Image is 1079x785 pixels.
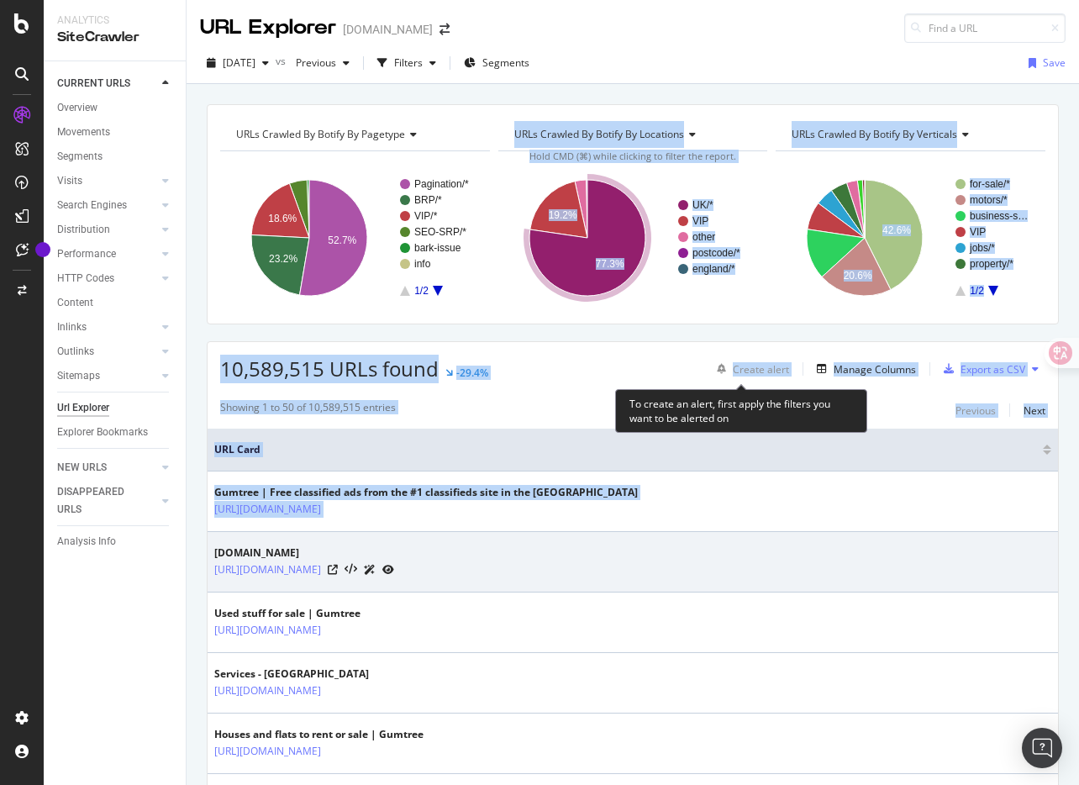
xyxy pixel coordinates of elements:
text: info [414,258,431,270]
text: 19.2% [548,209,576,221]
text: 52.7% [328,234,356,246]
button: Segments [457,50,536,76]
div: Previous [955,403,996,418]
svg: A chart. [498,165,768,311]
a: NEW URLS [57,459,157,477]
div: Inlinks [57,319,87,336]
div: Sitemaps [57,367,100,385]
div: -29.4% [456,366,488,380]
a: [URL][DOMAIN_NAME] [214,622,321,639]
span: Previous [289,55,336,70]
text: 1/2 [414,285,429,297]
div: SiteCrawler [57,28,172,47]
text: 18.6% [268,213,297,224]
div: Analytics [57,13,172,28]
div: A chart. [220,165,490,311]
a: Performance [57,245,157,263]
div: Visits [57,172,82,190]
text: 42.6% [882,224,911,236]
a: Visits [57,172,157,190]
a: [URL][DOMAIN_NAME] [214,501,321,518]
a: AI Url Details [364,561,376,578]
span: URL Card [214,442,1039,457]
a: Search Engines [57,197,157,214]
a: [URL][DOMAIN_NAME] [214,743,321,760]
button: Filters [371,50,443,76]
div: Open Intercom Messenger [1022,728,1062,768]
div: Used stuff for sale | Gumtree [214,606,394,621]
div: Showing 1 to 50 of 10,589,515 entries [220,400,396,420]
a: Visit Online Page [328,565,338,575]
div: Services - [GEOGRAPHIC_DATA] [214,666,394,682]
text: postcode/* [692,247,740,259]
a: Content [57,294,174,312]
text: property/* [970,258,1013,270]
text: Pagination/* [414,178,469,190]
a: Inlinks [57,319,157,336]
text: for-sale/* [970,178,1010,190]
div: Create alert [733,362,789,377]
text: motors/* [970,194,1008,206]
text: jobs/* [969,242,995,254]
a: Analysis Info [57,533,174,551]
text: 20.6% [844,270,872,282]
button: Manage Columns [810,359,916,379]
text: VIP [970,226,986,238]
span: URLs Crawled By Botify By pagetype [236,127,405,141]
a: Distribution [57,221,157,239]
button: Previous [289,50,356,76]
text: 23.2% [269,253,297,265]
h4: URLs Crawled By Botify By locations [511,121,753,148]
a: Overview [57,99,174,117]
button: Next [1024,400,1045,420]
div: Filters [394,55,423,70]
span: URLs Crawled By Botify By verticals [792,127,957,141]
button: Create alert [710,356,789,382]
text: bark-issue [414,242,461,254]
div: Outlinks [57,343,94,361]
div: Search Engines [57,197,127,214]
div: Content [57,294,93,312]
h4: URLs Crawled By Botify By pagetype [233,121,475,148]
div: [DOMAIN_NAME] [214,545,394,561]
text: SEO-SRP/* [414,226,466,238]
div: Gumtree | Free classified ads from the #1 classifieds site in the [GEOGRAPHIC_DATA] [214,485,638,500]
span: Hold CMD (⌘) while clicking to filter the report. [529,150,736,162]
button: Save [1022,50,1066,76]
div: arrow-right-arrow-left [439,24,450,35]
a: Outlinks [57,343,157,361]
text: 77.3% [595,258,624,270]
svg: A chart. [776,165,1045,311]
text: VIP/* [414,210,438,222]
h4: URLs Crawled By Botify By verticals [788,121,1030,148]
div: Save [1043,55,1066,70]
div: URL Explorer [200,13,336,42]
div: [DOMAIN_NAME] [343,21,433,38]
text: business-s… [970,210,1028,222]
a: Url Explorer [57,399,174,417]
div: HTTP Codes [57,270,114,287]
div: Analysis Info [57,533,116,551]
div: Manage Columns [834,362,916,377]
span: Segments [482,55,529,70]
div: DISAPPEARED URLS [57,483,142,519]
button: [DATE] [200,50,276,76]
div: To create an alert, first apply the filters you want to be alerted on [629,397,853,425]
div: Next [1024,403,1045,418]
a: [URL][DOMAIN_NAME] [214,561,321,578]
a: URL Inspection [382,561,394,578]
div: Distribution [57,221,110,239]
span: URLs Crawled By Botify By locations [514,127,684,141]
div: Export as CSV [961,362,1025,377]
div: Movements [57,124,110,141]
a: [URL][DOMAIN_NAME] [214,682,321,699]
div: Tooltip anchor [35,242,50,257]
a: Explorer Bookmarks [57,424,174,441]
button: Previous [955,400,996,420]
a: HTTP Codes [57,270,157,287]
input: Find a URL [904,13,1066,43]
div: Explorer Bookmarks [57,424,148,441]
a: Movements [57,124,174,141]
